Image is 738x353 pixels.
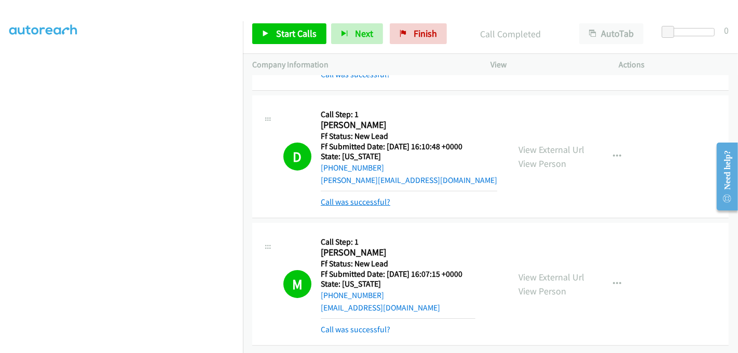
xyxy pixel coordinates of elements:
[321,119,475,131] h2: [PERSON_NAME]
[414,27,437,39] span: Finish
[321,259,475,269] h5: Ff Status: New Lead
[321,279,475,289] h5: State: [US_STATE]
[321,247,475,259] h2: [PERSON_NAME]
[518,144,584,156] a: View External Url
[579,23,644,44] button: AutoTab
[283,270,311,298] h1: M
[252,23,326,44] a: Start Calls
[321,131,497,142] h5: Ff Status: New Lead
[321,237,475,247] h5: Call Step: 1
[321,142,497,152] h5: Ff Submitted Date: [DATE] 16:10:48 +0000
[331,23,383,44] button: Next
[490,59,600,71] p: View
[518,285,566,297] a: View Person
[321,269,475,279] h5: Ff Submitted Date: [DATE] 16:07:15 +0000
[321,303,440,313] a: [EMAIL_ADDRESS][DOMAIN_NAME]
[321,163,384,173] a: [PHONE_NUMBER]
[321,175,497,185] a: [PERSON_NAME][EMAIL_ADDRESS][DOMAIN_NAME]
[321,151,497,162] h5: State: [US_STATE]
[619,59,729,71] p: Actions
[321,109,497,120] h5: Call Step: 1
[518,158,566,170] a: View Person
[518,271,584,283] a: View External Url
[321,290,384,300] a: [PHONE_NUMBER]
[724,23,729,37] div: 0
[708,135,738,218] iframe: Resource Center
[355,27,373,39] span: Next
[276,27,317,39] span: Start Calls
[283,143,311,171] h1: D
[461,27,561,41] p: Call Completed
[321,197,390,207] a: Call was successful?
[321,324,390,334] a: Call was successful?
[390,23,447,44] a: Finish
[667,28,715,36] div: Delay between calls (in seconds)
[252,59,472,71] p: Company Information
